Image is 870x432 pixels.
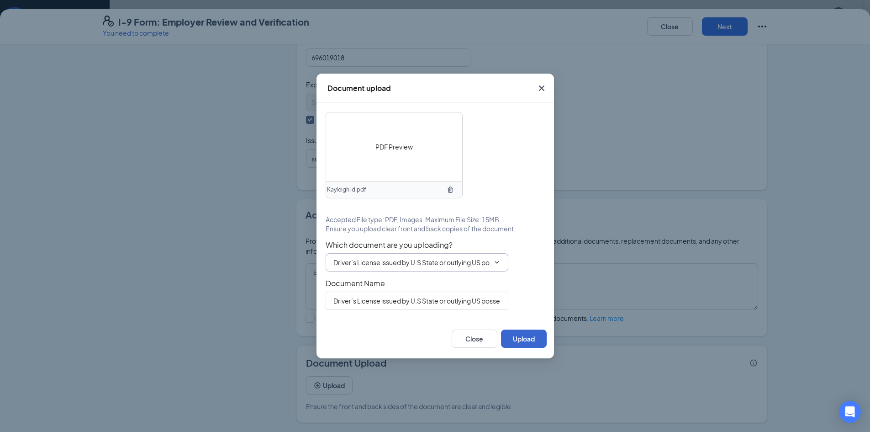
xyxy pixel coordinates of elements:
[326,224,516,233] span: Ensure you upload clear front and back copies of the document.
[839,401,861,423] div: Open Intercom Messenger
[327,83,391,93] div: Document upload
[447,186,454,193] svg: TrashOutline
[452,330,497,348] button: Close
[501,330,547,348] button: Upload
[326,279,545,288] span: Document Name
[327,186,366,194] span: Kayleigh id.pdf
[443,182,458,197] button: TrashOutline
[529,74,554,103] button: Close
[493,259,501,266] svg: ChevronDown
[536,83,547,94] svg: Cross
[375,142,413,152] span: PDF Preview
[326,292,508,310] input: Enter document name
[333,257,490,267] input: Select document type
[326,240,545,250] span: Which document are you uploading?
[326,215,499,224] span: Accepted File type: PDF, Images. Maximum File Size: 15MB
